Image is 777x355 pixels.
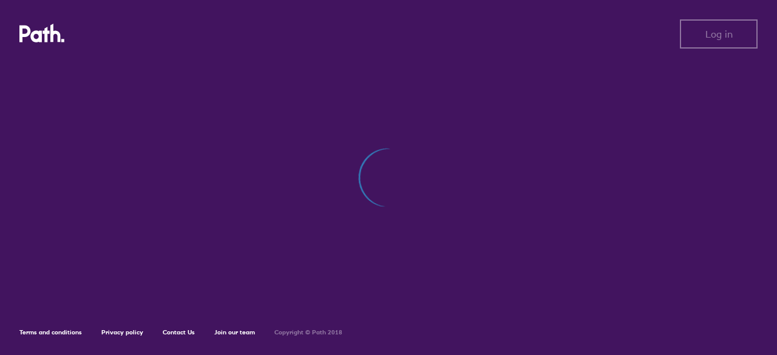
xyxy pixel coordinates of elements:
[214,328,255,336] a: Join our team
[274,329,342,336] h6: Copyright © Path 2018
[101,328,143,336] a: Privacy policy
[163,328,195,336] a: Contact Us
[705,29,733,39] span: Log in
[19,328,82,336] a: Terms and conditions
[680,19,758,49] button: Log in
